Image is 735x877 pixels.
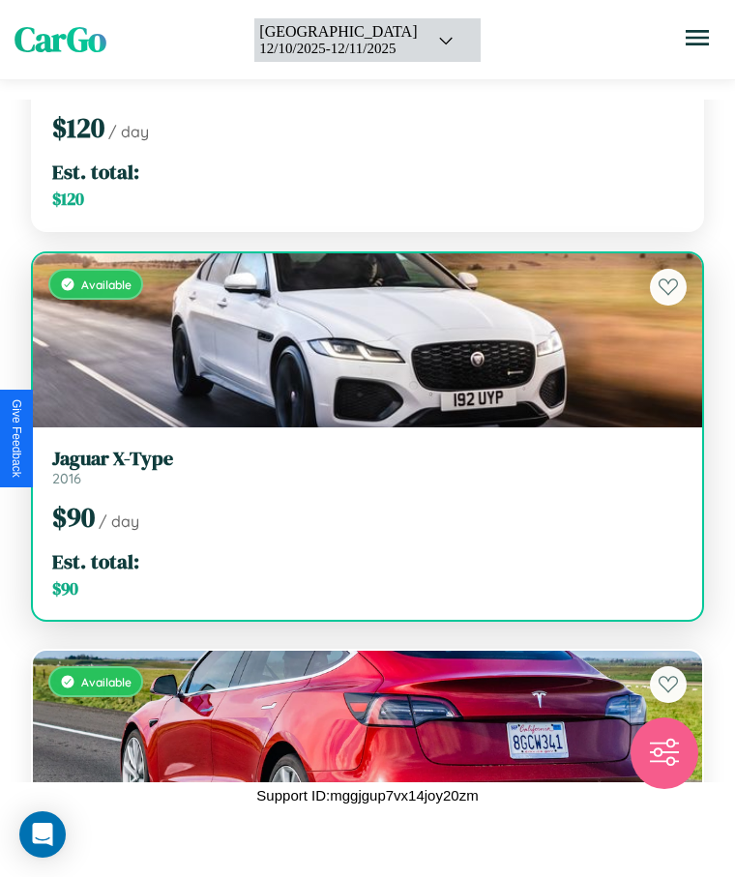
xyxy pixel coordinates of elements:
[15,16,106,63] span: CarGo
[259,23,417,41] div: [GEOGRAPHIC_DATA]
[52,158,139,186] span: Est. total:
[99,512,139,531] span: / day
[256,782,478,808] p: Support ID: mggjgup7vx14joy20zm
[52,499,95,536] span: $ 90
[81,675,132,689] span: Available
[52,547,139,575] span: Est. total:
[81,278,132,292] span: Available
[52,470,81,487] span: 2016
[259,41,417,57] div: 12 / 10 / 2025 - 12 / 11 / 2025
[52,447,683,487] a: Jaguar X-Type2016
[19,811,66,858] div: Open Intercom Messenger
[108,122,149,141] span: / day
[52,577,78,600] span: $ 90
[52,109,104,146] span: $ 120
[10,399,23,478] div: Give Feedback
[52,447,683,470] h3: Jaguar X-Type
[52,188,84,211] span: $ 120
